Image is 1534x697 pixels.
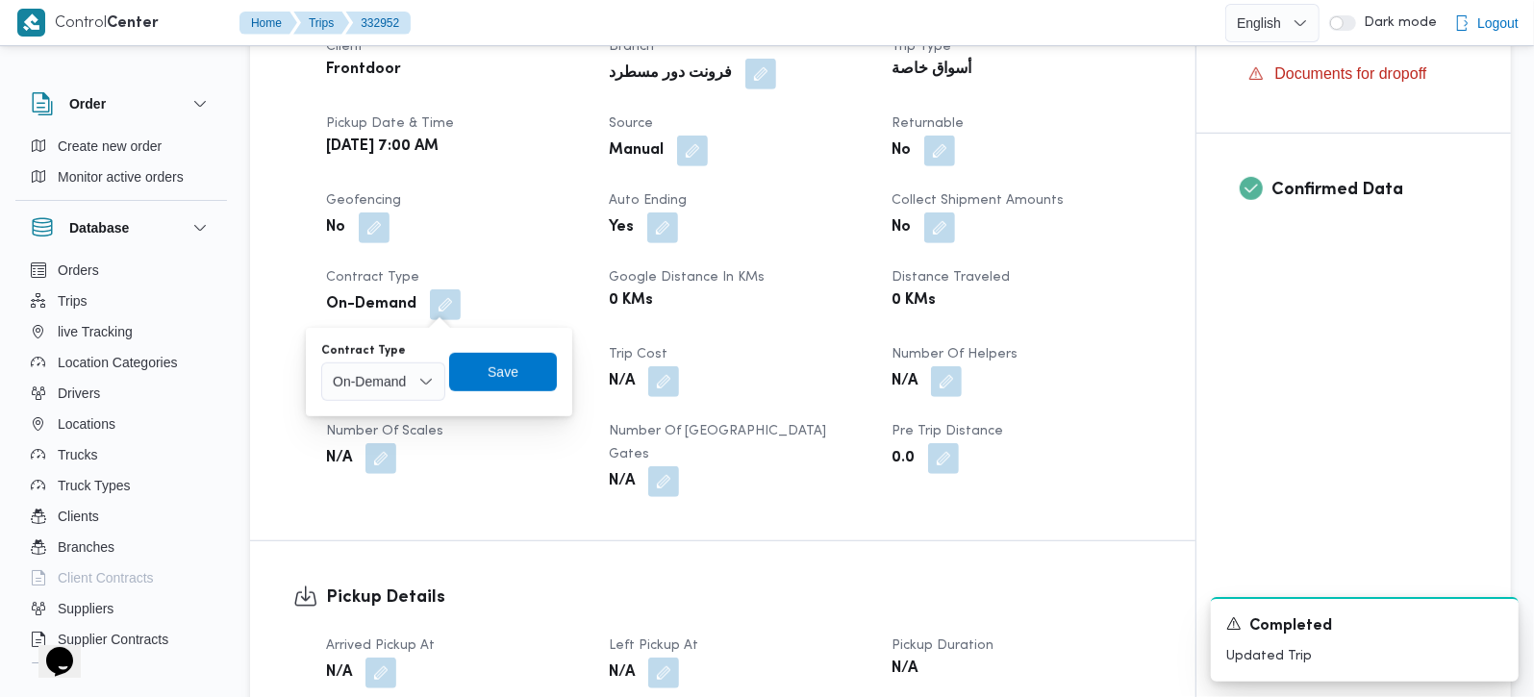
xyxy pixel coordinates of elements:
span: Google distance in KMs [609,271,765,284]
button: Save [449,353,557,391]
button: Logout [1446,4,1526,42]
h3: Pickup Details [326,585,1152,610]
button: Trips [23,286,219,316]
button: Order [31,92,212,115]
span: Create new order [58,135,162,158]
p: Updated Trip [1226,646,1503,666]
button: Documents for dropoff [1241,59,1469,89]
button: Database [31,216,212,239]
b: No [326,216,345,239]
b: No [892,216,911,239]
span: Devices [58,659,106,682]
span: Number of Scales [326,425,443,437]
span: Returnable [892,117,964,130]
div: Notification [1226,614,1503,638]
b: [DATE] 7:00 AM [326,136,439,159]
span: Left Pickup At [609,639,698,652]
span: live Tracking [58,320,133,343]
span: Dark mode [1356,15,1437,31]
button: Locations [23,409,219,439]
span: Source [609,117,653,130]
button: Trucks [23,439,219,470]
iframe: chat widget [19,620,81,678]
span: Distance Traveled [892,271,1010,284]
b: N/A [892,370,918,393]
b: N/A [609,470,635,493]
span: Orders [58,259,99,282]
b: On-Demand [326,293,416,316]
span: Pre Trip Distance [892,425,1003,437]
b: 0 KMs [892,289,936,312]
span: Documents for dropoff [1275,62,1427,86]
button: Orders [23,255,219,286]
button: Trips [293,12,349,35]
span: Trip Type [892,40,951,53]
button: Clients [23,501,219,532]
button: Suppliers [23,593,219,624]
button: Drivers [23,378,219,409]
span: Pickup date & time [326,117,454,130]
span: Geofencing [326,194,401,207]
b: 0.0 [892,447,915,470]
b: N/A [609,370,635,393]
span: Clients [58,505,99,528]
span: Trips [58,289,88,312]
button: Create new order [23,131,219,162]
b: Center [107,16,159,31]
button: Devices [23,655,219,685]
span: Drivers [58,382,100,405]
div: Database [15,255,227,671]
b: Yes [609,216,634,239]
b: فرونت دور مسطرد [609,62,732,86]
label: Contract Type [321,343,406,359]
span: Suppliers [58,597,113,620]
span: Collect Shipment Amounts [892,194,1064,207]
button: Location Categories [23,347,219,378]
span: Contract Type [326,271,419,284]
span: Trip Cost [609,348,667,361]
span: Number of Helpers [892,348,1018,361]
b: N/A [326,661,352,685]
span: Monitor active orders [58,165,184,188]
span: Pickup Duration [892,639,993,652]
span: Branch [609,40,654,53]
span: Location Categories [58,351,178,374]
span: Arrived Pickup At [326,639,435,652]
button: Supplier Contracts [23,624,219,655]
span: Documents for dropoff [1275,65,1427,82]
span: Supplier Contracts [58,628,168,651]
b: 0 KMs [609,289,653,312]
span: Completed [1249,615,1332,638]
button: Truck Types [23,470,219,501]
button: Home [239,12,297,35]
span: Auto Ending [609,194,687,207]
b: N/A [892,658,918,681]
button: Branches [23,532,219,562]
span: Save [488,361,518,384]
b: N/A [609,661,635,685]
h3: Database [69,216,129,239]
b: N/A [326,447,352,470]
img: X8yXhbKr1z7QwAAAABJRU5ErkJggg== [17,9,45,37]
span: Truck Types [58,474,130,497]
b: Frontdoor [326,59,401,82]
button: live Tracking [23,316,219,347]
button: 332952 [345,12,411,35]
div: Order [15,131,227,200]
b: No [892,139,911,162]
button: Monitor active orders [23,162,219,192]
b: Manual [609,139,664,162]
h3: Order [69,92,106,115]
span: Logout [1477,12,1519,35]
span: Trucks [58,443,97,466]
span: Number of [GEOGRAPHIC_DATA] Gates [609,425,826,461]
b: أسواق خاصة [892,59,971,82]
button: Client Contracts [23,562,219,593]
span: Locations [58,412,115,436]
span: Branches [58,535,114,559]
span: Client Contracts [58,566,154,589]
h3: Confirmed Data [1272,177,1469,203]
